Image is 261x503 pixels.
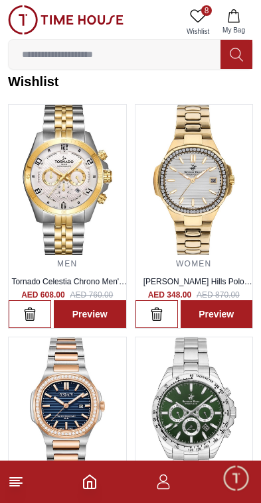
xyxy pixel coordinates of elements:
[72,225,85,239] em: Blush
[82,474,98,490] a: Home
[54,300,126,328] a: Preview
[21,290,64,300] h4: AED 608.00
[181,5,215,39] a: 8Wishlist
[217,25,250,35] span: My Bag
[9,337,126,488] img: ...
[215,5,253,39] button: My Bag
[70,290,114,300] span: AED 760.00
[228,7,254,33] em: Minimize
[19,227,196,288] span: Hey there! Need help finding the perfect watch? I'm here if you have any questions or need a quic...
[8,5,124,34] img: ...
[173,409,208,418] span: 12:59 AM
[67,14,185,27] div: Time House Support
[181,300,253,328] a: Preview
[135,277,252,307] a: [PERSON_NAME] Hills Polo Club Women's Silver Dial Analog Watch - BP3320X.430
[173,282,208,290] span: 10:40 AM
[10,199,261,213] div: Time House Support
[8,72,253,91] h2: Wishlist
[10,368,261,382] div: [PERSON_NAME]
[38,9,60,31] img: Profile picture of Time House Support
[135,337,253,488] img: ...
[148,290,191,300] h4: AED 348.00
[197,290,240,300] span: AED 870.00
[9,105,126,255] img: ...
[181,27,215,36] span: Wishlist
[201,5,212,16] span: 8
[7,7,33,33] em: Back
[10,277,127,307] a: Tornado Celestia Chrono Men's White Dial Chronograph Watch - T3149B-TBTW
[19,393,205,405] span: How would you like to be addressed?
[135,105,253,255] img: ...
[176,259,211,268] a: WOMEN
[57,259,77,268] a: MEN
[222,464,251,493] div: Chat Widget
[101,334,202,346] span: My order not finding
[209,341,243,349] span: 12:59 AM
